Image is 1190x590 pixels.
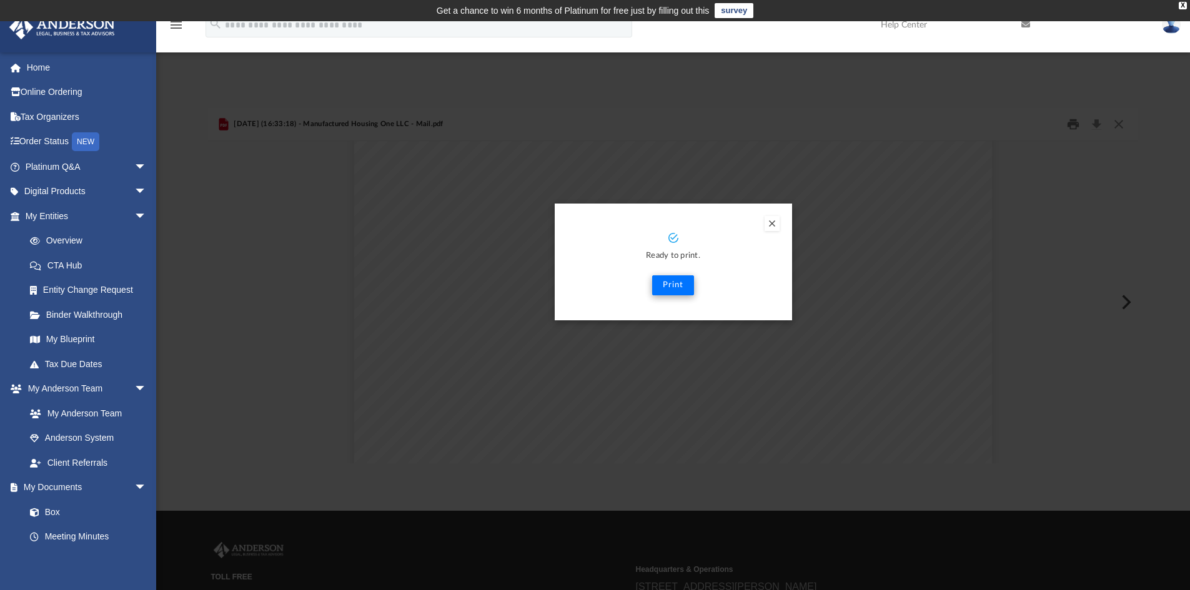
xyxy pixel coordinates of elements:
[715,3,753,18] a: survey
[9,204,166,229] a: My Entitiesarrow_drop_down
[134,376,159,402] span: arrow_drop_down
[9,55,166,80] a: Home
[6,15,119,39] img: Anderson Advisors Platinum Portal
[209,17,222,31] i: search
[17,450,159,475] a: Client Referrals
[652,275,694,295] button: Print
[9,104,166,129] a: Tax Organizers
[17,253,166,278] a: CTA Hub
[169,17,184,32] i: menu
[17,229,166,253] a: Overview
[1179,2,1187,9] div: close
[437,3,710,18] div: Get a chance to win 6 months of Platinum for free just by filling out this
[17,426,159,451] a: Anderson System
[9,376,159,401] a: My Anderson Teamarrow_drop_down
[17,352,166,376] a: Tax Due Dates
[72,132,99,151] div: NEW
[9,179,166,204] a: Digital Productsarrow_drop_down
[9,475,159,500] a: My Documentsarrow_drop_down
[17,499,153,524] a: Box
[9,80,166,105] a: Online Ordering
[567,249,780,263] p: Ready to print.
[9,154,166,179] a: Platinum Q&Aarrow_drop_down
[9,129,166,155] a: Order StatusNEW
[134,154,159,180] span: arrow_drop_down
[17,524,159,549] a: Meeting Minutes
[17,327,159,352] a: My Blueprint
[134,475,159,501] span: arrow_drop_down
[134,204,159,229] span: arrow_drop_down
[17,278,166,303] a: Entity Change Request
[169,24,184,32] a: menu
[134,179,159,205] span: arrow_drop_down
[17,401,153,426] a: My Anderson Team
[1162,16,1181,34] img: User Pic
[17,302,166,327] a: Binder Walkthrough
[208,108,1139,463] div: Preview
